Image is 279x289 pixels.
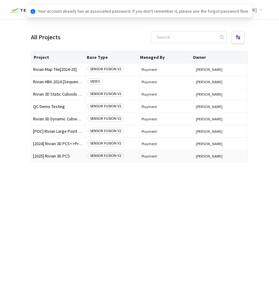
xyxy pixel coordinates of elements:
button: SENSOR FUSION V2 [87,91,138,98]
span: Playment [142,104,192,109]
span: SENSOR FUSION V2 [87,128,124,134]
span: info-circle [31,9,36,14]
img: Telus [7,6,50,15]
button: [PERSON_NAME] [196,80,246,84]
button: [POC] Rivian Large Point Clouds [33,129,83,134]
button: [PERSON_NAME] [196,141,246,146]
span: SENSOR FUSION V2 [87,115,124,122]
span: QC Demo Testing [33,104,83,109]
button: SENSOR FUSION V2 [87,153,138,160]
span: [2025] Rivian 3D PCS [33,154,83,158]
button: Rivian 3D Static Cuboids fixed[2024-25] [33,92,83,97]
button: SENSOR FUSION V2 [87,66,138,73]
input: Search [153,32,219,43]
span: Playment [142,80,192,84]
button: [PERSON_NAME] [196,104,246,109]
button: SENSOR FUSION V2 [87,115,138,123]
div: All Projects [31,32,61,42]
span: Rivian Map Tile[2024-25] [33,67,83,72]
button: SENSOR FUSION V2 [87,103,138,110]
span: down [259,8,262,11]
button: SENSOR FUSION V2 [87,140,138,147]
button: Rivian HBA 2024 [Sequential] [33,80,83,84]
th: Base Type [84,51,137,63]
span: SENSOR FUSION V2 [87,66,124,72]
span: Playment [142,117,192,121]
span: Playment [142,67,192,72]
span: SENSOR FUSION V2 [87,140,124,146]
span: Your account already has an associated password. If you don't remember it, please use the forgot ... [38,8,249,15]
span: Playment [142,154,192,158]
th: Owner [190,51,243,63]
button: Rivian 3D Dynamic Cuboids[2024-25] [33,117,83,121]
button: SENSOR FUSION V2 [87,128,138,135]
th: Managed By [137,51,191,63]
button: [PERSON_NAME] [196,154,246,158]
button: [PERSON_NAME] [196,92,246,97]
span: SENSOR FUSION V2 [87,91,124,97]
span: Playment [142,141,192,146]
span: VIDEO [87,78,103,84]
button: [PERSON_NAME] [196,129,246,134]
th: Project [31,51,84,63]
span: Playment [142,129,192,134]
button: [PERSON_NAME] [196,117,246,121]
span: Playment [142,92,192,97]
span: SENSOR FUSION V2 [87,103,124,109]
button: [2024] Rivian 3D PCS<>Production [33,141,83,146]
button: [PERSON_NAME] [196,67,246,72]
span: SENSOR FUSION V2 [87,153,124,159]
